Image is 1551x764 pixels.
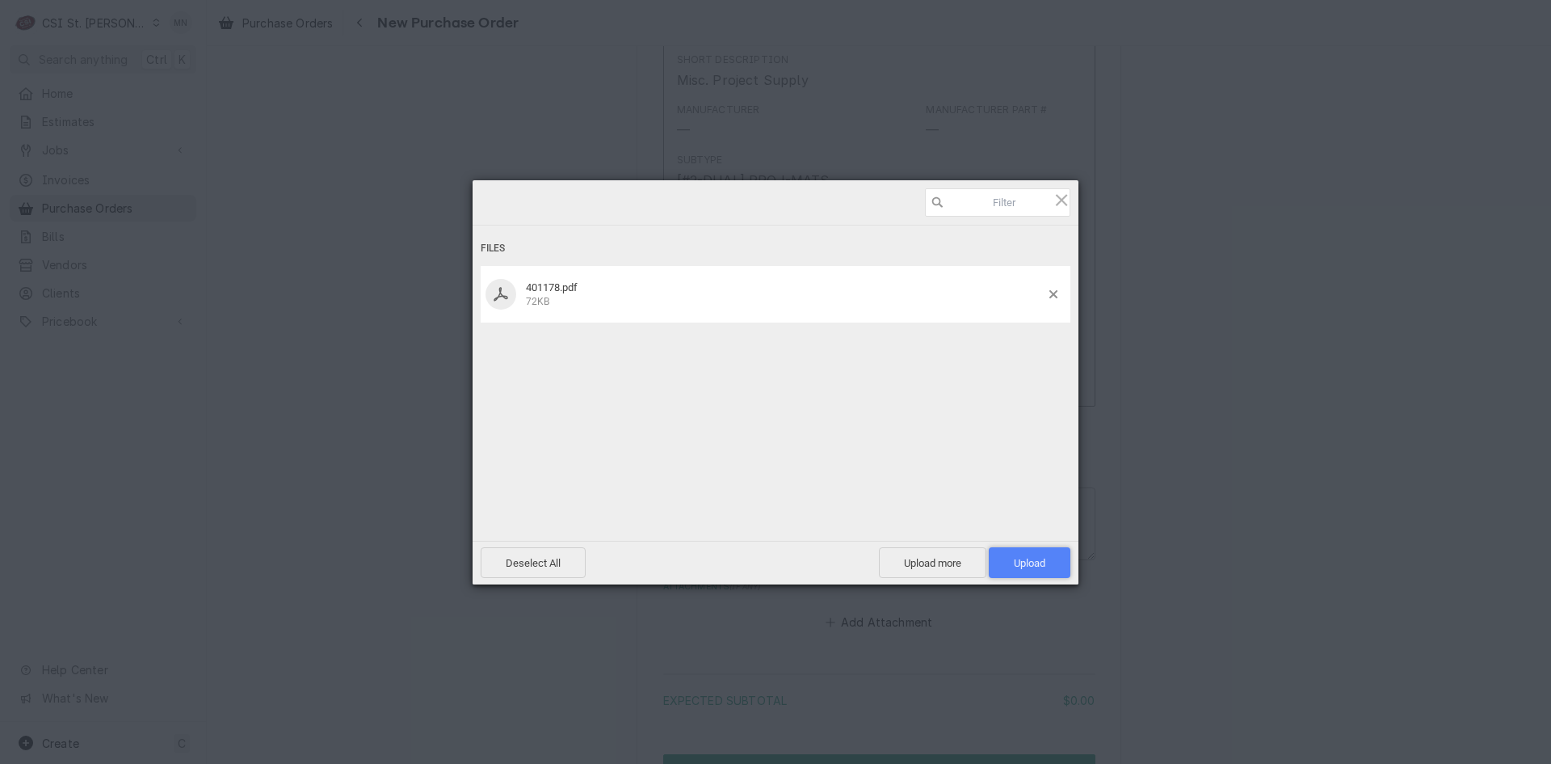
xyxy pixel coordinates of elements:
span: Upload more [879,547,986,578]
span: Click here or hit ESC to close picker [1053,191,1070,209]
span: 72KB [526,296,549,307]
span: Deselect All [481,547,586,578]
span: Upload [1014,557,1045,569]
div: 401178.pdf [521,281,1049,308]
span: Upload [989,547,1070,578]
input: Filter [925,188,1070,217]
div: Files [481,234,1070,264]
span: 401178.pdf [526,281,578,293]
